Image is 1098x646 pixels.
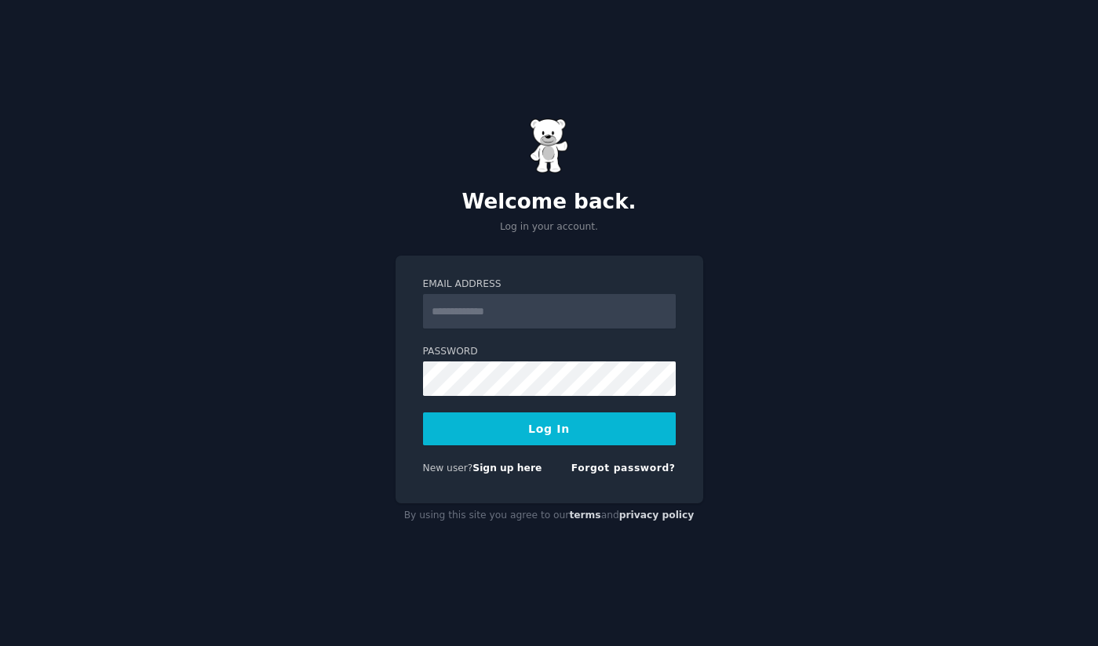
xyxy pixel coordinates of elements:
[619,510,695,521] a: privacy policy
[396,503,703,528] div: By using this site you agree to our and
[396,190,703,215] h2: Welcome back.
[423,345,676,359] label: Password
[423,463,473,474] span: New user?
[423,278,676,292] label: Email Address
[423,412,676,445] button: Log In
[396,220,703,234] p: Log in your account.
[530,118,569,173] img: Gummy Bear
[569,510,600,521] a: terms
[571,463,676,474] a: Forgot password?
[472,463,542,474] a: Sign up here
